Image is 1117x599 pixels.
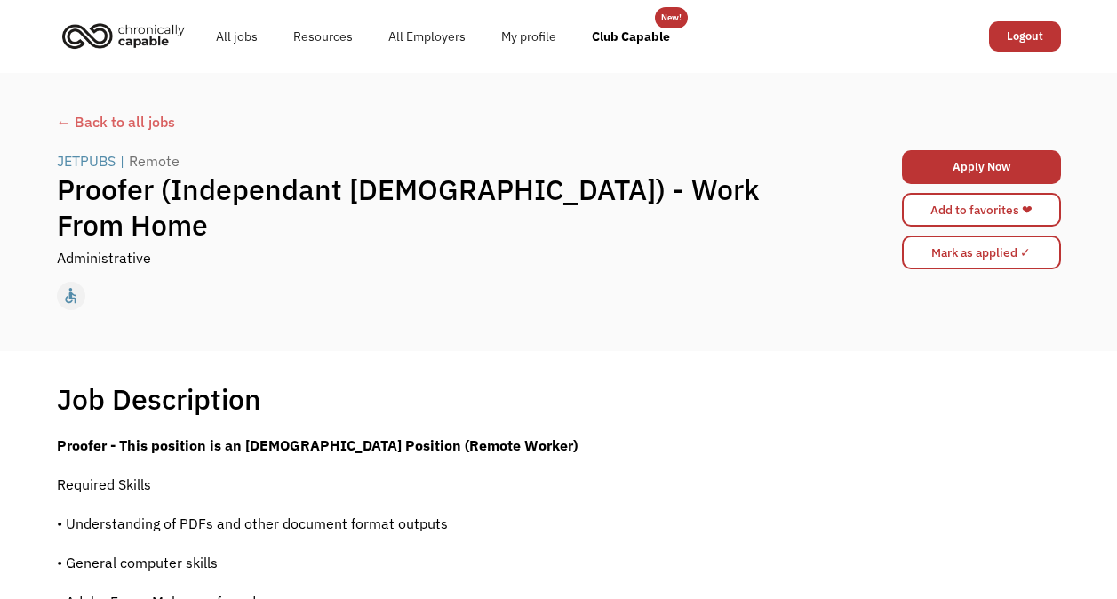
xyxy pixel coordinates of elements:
a: All Employers [371,8,483,65]
a: Apply Now [902,150,1061,184]
a: Add to favorites ❤ [902,193,1061,227]
h1: Job Description [57,381,261,417]
p: • General computer skills [57,552,801,573]
a: All jobs [198,8,275,65]
h1: Proofer (Independant [DEMOGRAPHIC_DATA]) - Work From Home [57,172,810,243]
div: New! [661,7,682,28]
input: Mark as applied ✓ [902,236,1061,269]
div: Remote [129,150,180,172]
span: Required Skills [57,475,151,493]
form: Mark as applied form [902,231,1061,274]
a: Logout [989,21,1061,52]
div: Administrative [57,247,151,268]
div: accessible [61,283,80,309]
a: home [57,16,198,55]
a: Resources [275,8,371,65]
img: Chronically Capable logo [57,16,190,55]
strong: Proofer - This position is an [DEMOGRAPHIC_DATA] Position (Remote Worker) [57,436,578,454]
div: | [120,150,124,172]
p: • Understanding of PDFs and other document format outputs [57,513,801,534]
a: ← Back to all jobs [57,111,1061,132]
div: JETPUBS [57,150,116,172]
a: JETPUBS|Remote [57,150,184,172]
a: My profile [483,8,574,65]
a: Club Capable [574,8,688,65]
